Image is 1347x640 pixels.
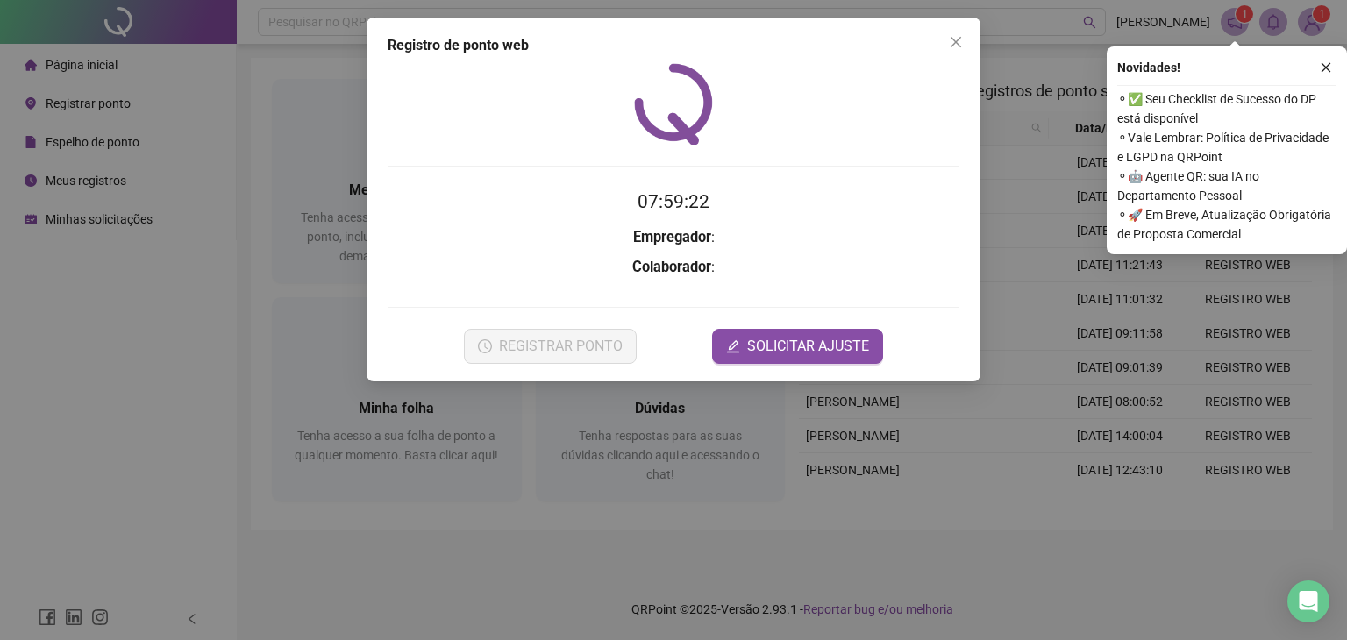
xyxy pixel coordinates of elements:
[632,259,711,275] strong: Colaborador
[949,35,963,49] span: close
[1117,58,1180,77] span: Novidades !
[1117,205,1336,244] span: ⚬ 🚀 Em Breve, Atualização Obrigatória de Proposta Comercial
[712,329,883,364] button: editSOLICITAR AJUSTE
[747,336,869,357] span: SOLICITAR AJUSTE
[388,226,959,249] h3: :
[1117,128,1336,167] span: ⚬ Vale Lembrar: Política de Privacidade e LGPD na QRPoint
[388,256,959,279] h3: :
[388,35,959,56] div: Registro de ponto web
[1117,89,1336,128] span: ⚬ ✅ Seu Checklist de Sucesso do DP está disponível
[633,229,711,245] strong: Empregador
[942,28,970,56] button: Close
[638,191,709,212] time: 07:59:22
[1287,580,1329,622] div: Open Intercom Messenger
[1320,61,1332,74] span: close
[726,339,740,353] span: edit
[1117,167,1336,205] span: ⚬ 🤖 Agente QR: sua IA no Departamento Pessoal
[464,329,637,364] button: REGISTRAR PONTO
[634,63,713,145] img: QRPoint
